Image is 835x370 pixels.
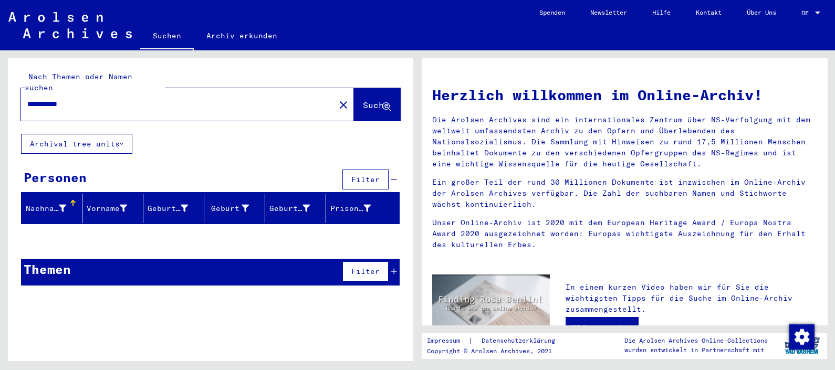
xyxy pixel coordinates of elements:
[333,94,354,115] button: Clear
[782,332,822,358] img: yv_logo.png
[194,23,290,48] a: Archiv erkunden
[269,203,310,214] div: Geburtsdatum
[326,194,399,223] mat-header-cell: Prisoner #
[354,88,400,121] button: Suche
[140,23,194,50] a: Suchen
[473,335,568,346] a: Datenschutzerklärung
[265,194,326,223] mat-header-cell: Geburtsdatum
[427,335,468,346] a: Impressum
[330,200,387,217] div: Prisoner #
[25,72,132,92] mat-label: Nach Themen oder Namen suchen
[330,203,371,214] div: Prisoner #
[427,335,568,346] div: |
[208,203,249,214] div: Geburt‏
[26,200,82,217] div: Nachname
[566,317,639,338] a: Video ansehen
[204,194,265,223] mat-header-cell: Geburt‏
[566,282,817,315] p: In einem kurzen Video haben wir für Sie die wichtigsten Tipps für die Suche im Online-Archiv zusa...
[432,274,550,339] img: video.jpg
[148,200,204,217] div: Geburtsname
[342,170,389,189] button: Filter
[342,261,389,281] button: Filter
[269,200,326,217] div: Geburtsdatum
[87,200,143,217] div: Vorname
[351,175,380,184] span: Filter
[624,336,768,345] p: Die Arolsen Archives Online-Collections
[789,324,815,350] img: Zustimmung ändern
[801,9,813,17] span: DE
[208,200,265,217] div: Geburt‏
[22,194,82,223] mat-header-cell: Nachname
[24,260,71,279] div: Themen
[351,267,380,276] span: Filter
[24,168,87,187] div: Personen
[432,217,817,250] p: Unser Online-Archiv ist 2020 mit dem European Heritage Award / Europa Nostra Award 2020 ausgezeic...
[21,134,132,154] button: Archival tree units
[432,177,817,210] p: Ein großer Teil der rund 30 Millionen Dokumente ist inzwischen im Online-Archiv der Arolsen Archi...
[87,203,127,214] div: Vorname
[82,194,143,223] mat-header-cell: Vorname
[432,114,817,170] p: Die Arolsen Archives sind ein internationales Zentrum über NS-Verfolgung mit dem weltweit umfasse...
[624,345,768,355] p: wurden entwickelt in Partnerschaft mit
[363,100,389,110] span: Suche
[432,84,817,106] h1: Herzlich willkommen im Online-Archiv!
[337,99,350,111] mat-icon: close
[148,203,188,214] div: Geburtsname
[26,203,66,214] div: Nachname
[143,194,204,223] mat-header-cell: Geburtsname
[427,346,568,356] p: Copyright © Arolsen Archives, 2021
[8,12,132,38] img: Arolsen_neg.svg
